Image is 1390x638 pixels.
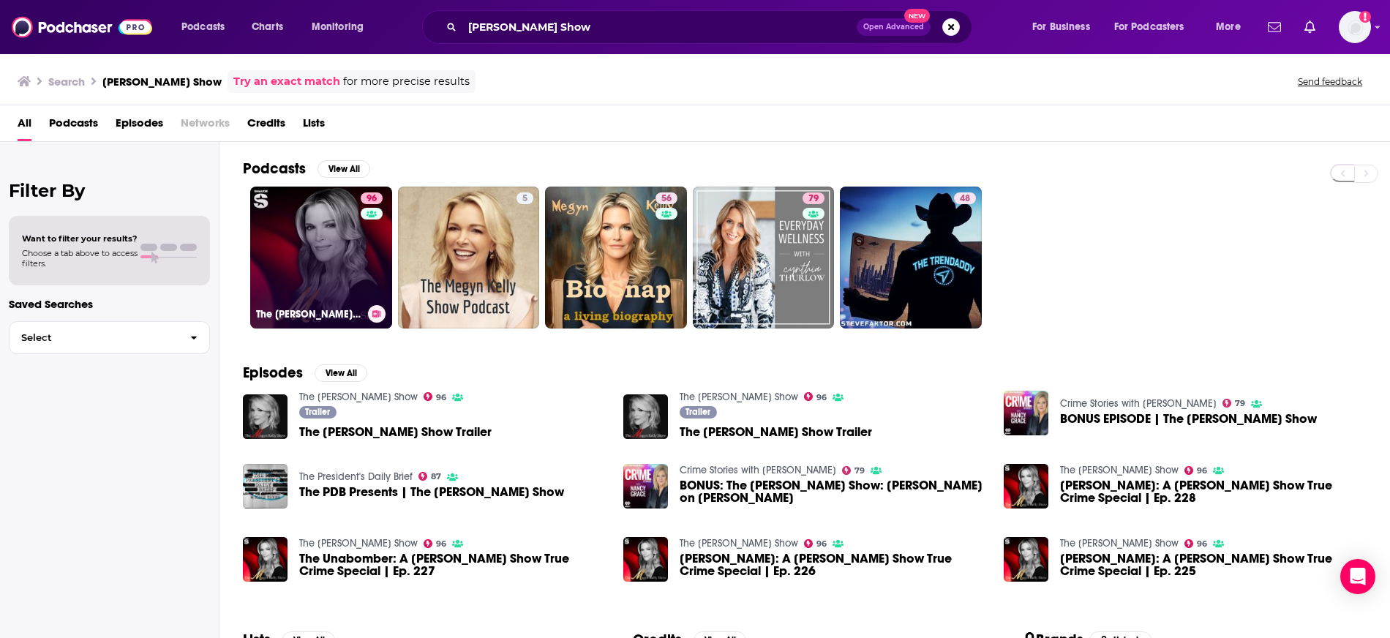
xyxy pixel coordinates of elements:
button: Show profile menu [1339,11,1371,43]
span: The PDB Presents | The [PERSON_NAME] Show [299,486,564,498]
button: View All [315,364,367,382]
span: The [PERSON_NAME] Show Trailer [680,426,872,438]
img: Scott Peterson: A Megyn Kelly Show True Crime Special | Ep. 225 [1004,537,1048,582]
span: 96 [816,394,827,401]
h3: [PERSON_NAME] Show [102,75,222,89]
p: Saved Searches [9,297,210,311]
span: 96 [816,541,827,547]
span: BONUS: The [PERSON_NAME] Show: [PERSON_NAME] on [PERSON_NAME] [680,479,986,504]
span: for more precise results [343,73,470,90]
span: [PERSON_NAME]: A [PERSON_NAME] Show True Crime Special | Ep. 226 [680,552,986,577]
a: Podcasts [49,111,98,141]
span: Charts [252,17,283,37]
a: EpisodesView All [243,364,367,382]
button: Open AdvancedNew [857,18,931,36]
a: 96 [804,539,827,548]
a: Charts [242,15,292,39]
span: 5 [522,192,527,206]
span: Want to filter your results? [22,233,138,244]
span: 87 [431,473,441,480]
a: 48 [954,192,976,204]
h2: Podcasts [243,159,306,178]
a: All [18,111,31,141]
a: 5 [398,187,540,329]
a: 56 [655,192,677,204]
button: open menu [1105,15,1206,39]
a: The Megyn Kelly Show [299,537,418,549]
span: More [1216,17,1241,37]
span: Trailer [305,408,330,416]
span: Networks [181,111,230,141]
span: Logged in as megcassidy [1339,11,1371,43]
a: The Megyn Kelly Show [680,391,798,403]
span: For Podcasters [1114,17,1184,37]
span: Podcasts [181,17,225,37]
span: [PERSON_NAME]: A [PERSON_NAME] Show True Crime Special | Ep. 228 [1060,479,1367,504]
span: 96 [1197,541,1207,547]
span: 79 [1235,400,1245,407]
svg: Add a profile image [1359,11,1371,23]
img: BONUS EPISODE | The Megyn Kelly Show [1004,391,1048,435]
a: 96 [1184,539,1208,548]
a: 79 [803,192,824,204]
img: The Megyn Kelly Show Trailer [623,394,668,439]
a: The Unabomber: A Megyn Kelly Show True Crime Special | Ep. 227 [299,552,606,577]
span: Trailer [685,408,710,416]
span: 96 [1197,468,1207,474]
span: 96 [436,394,446,401]
a: 96 [361,192,383,204]
span: 96 [367,192,377,206]
a: The Megyn Kelly Show [299,391,418,403]
button: open menu [171,15,244,39]
span: New [904,9,931,23]
a: 96 [804,392,827,401]
a: 56 [545,187,687,329]
a: The Megyn Kelly Show [1060,464,1179,476]
span: Monitoring [312,17,364,37]
button: open menu [301,15,383,39]
a: Lists [303,111,325,141]
a: Show notifications dropdown [1299,15,1321,40]
span: 79 [808,192,819,206]
a: 79 [693,187,835,329]
img: Jeffrey Epstein: A Megyn Kelly Show True Crime Special | Ep. 228 [1004,464,1048,508]
span: 79 [854,468,865,474]
a: Episodes [116,111,163,141]
img: User Profile [1339,11,1371,43]
button: open menu [1206,15,1259,39]
a: 48 [840,187,982,329]
a: Crime Stories with Nancy Grace [1060,397,1217,410]
span: The Unabomber: A [PERSON_NAME] Show True Crime Special | Ep. 227 [299,552,606,577]
a: The Megyn Kelly Show Trailer [680,426,872,438]
button: Select [9,321,210,354]
a: Crime Stories with Nancy Grace [680,464,836,476]
a: 96The [PERSON_NAME] Show [250,187,392,329]
img: The PDB Presents | The Megyn Kelly Show [243,464,288,508]
a: BONUS: The Megyn Kelly Show: Howard Blum on Bryan Kohberger [623,464,668,508]
span: BONUS EPISODE | The [PERSON_NAME] Show [1060,413,1317,425]
a: The Megyn Kelly Show Trailer [299,426,492,438]
a: Try an exact match [233,73,340,90]
img: Casey Anthony: A Megyn Kelly Show True Crime Special | Ep. 226 [623,537,668,582]
a: Casey Anthony: A Megyn Kelly Show True Crime Special | Ep. 226 [680,552,986,577]
a: 96 [1184,466,1208,475]
h3: The [PERSON_NAME] Show [256,308,362,320]
a: BONUS: The Megyn Kelly Show: Howard Blum on Bryan Kohberger [680,479,986,504]
img: The Unabomber: A Megyn Kelly Show True Crime Special | Ep. 227 [243,537,288,582]
button: Send feedback [1293,75,1367,88]
a: 79 [842,466,865,475]
h2: Episodes [243,364,303,382]
a: Credits [247,111,285,141]
a: Podchaser - Follow, Share and Rate Podcasts [12,13,152,41]
h3: Search [48,75,85,89]
button: View All [318,160,370,178]
div: Search podcasts, credits, & more... [436,10,986,44]
a: The PDB Presents | The Megyn Kelly Show [299,486,564,498]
